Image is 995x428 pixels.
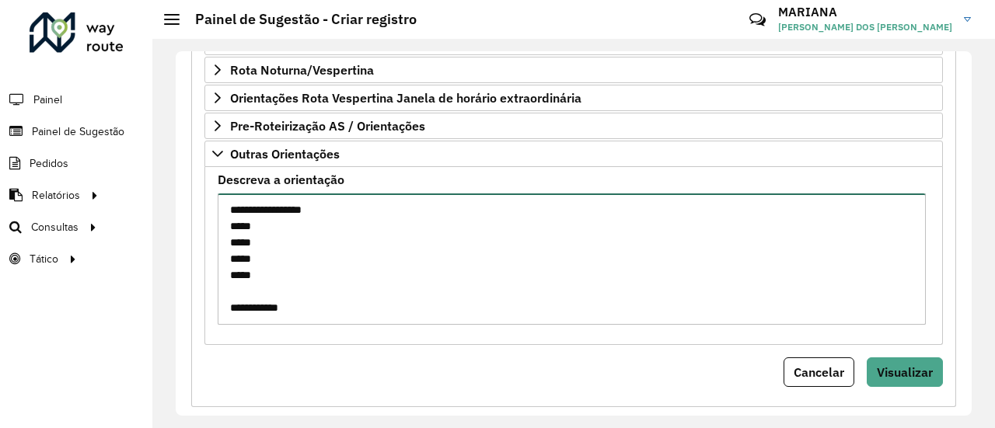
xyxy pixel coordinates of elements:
a: Orientações Rota Vespertina Janela de horário extraordinária [204,85,943,111]
h3: MARIANA [778,5,952,19]
span: Pedidos [30,155,68,172]
h2: Painel de Sugestão - Criar registro [180,11,417,28]
button: Cancelar [784,357,854,387]
a: Pre-Roteirização AS / Orientações [204,113,943,139]
span: [PERSON_NAME] DOS [PERSON_NAME] [778,20,952,34]
a: Contato Rápido [741,3,774,37]
span: Relatórios [32,187,80,204]
label: Descreva a orientação [218,170,344,189]
span: Outras Orientações [230,148,340,160]
span: Tático [30,251,58,267]
span: Consultas [31,219,79,235]
span: Visualizar [877,364,933,380]
a: Rota Noturna/Vespertina [204,57,943,83]
div: Outras Orientações [204,167,943,345]
span: Orientações Rota Vespertina Janela de horário extraordinária [230,92,581,104]
span: Painel [33,92,62,108]
span: Rota Noturna/Vespertina [230,64,374,76]
button: Visualizar [867,357,943,387]
span: Pre-Roteirização AS / Orientações [230,120,425,132]
span: Cancelar [794,364,844,380]
a: Outras Orientações [204,141,943,167]
span: Painel de Sugestão [32,124,124,140]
